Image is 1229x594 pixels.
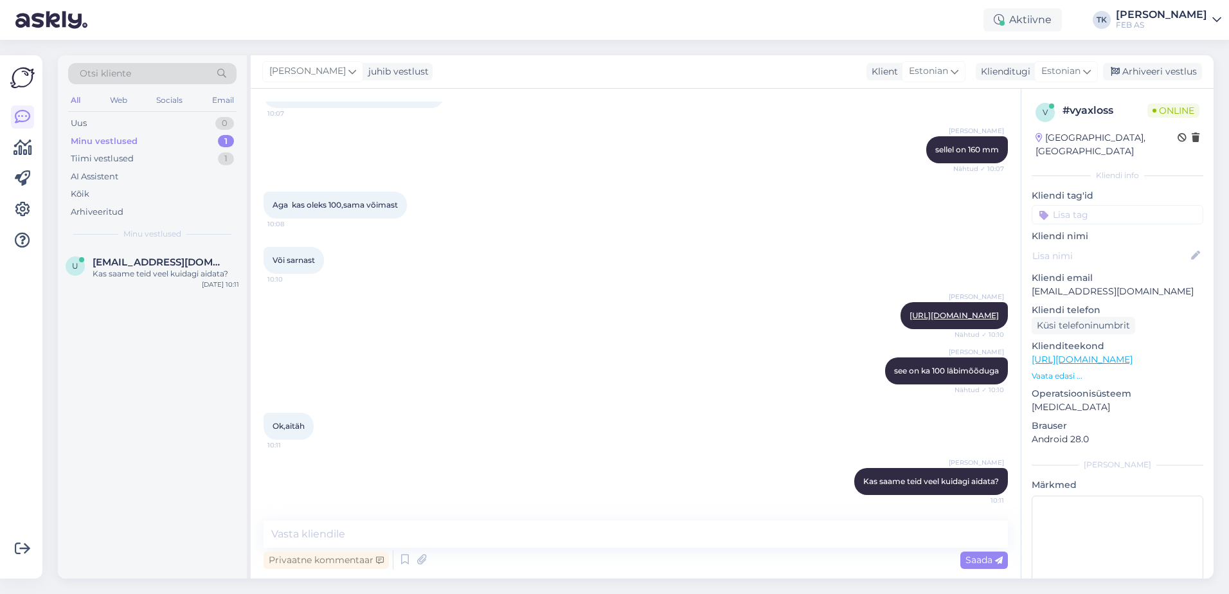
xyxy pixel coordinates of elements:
span: 10:11 [956,496,1004,505]
p: Operatsioonisüsteem [1032,387,1203,401]
div: Tiimi vestlused [71,152,134,165]
span: Estonian [909,64,948,78]
span: [PERSON_NAME] [949,126,1004,136]
span: Estonian [1041,64,1081,78]
span: Minu vestlused [123,228,181,240]
span: Online [1147,104,1199,118]
span: Aga kas oleks 100,sama võimast [273,200,398,210]
div: All [68,92,83,109]
div: [PERSON_NAME] [1032,459,1203,471]
div: Klient [866,65,898,78]
p: Klienditeekond [1032,339,1203,353]
div: FEB AS [1116,20,1207,30]
span: see on ka 100 läbimõõduga [894,366,999,375]
p: Android 28.0 [1032,433,1203,446]
p: Brauser [1032,419,1203,433]
div: TK [1093,11,1111,29]
span: 10:10 [267,274,316,284]
div: 1 [218,135,234,148]
span: v [1043,107,1048,117]
div: Kõik [71,188,89,201]
span: [PERSON_NAME] [269,64,346,78]
p: [MEDICAL_DATA] [1032,401,1203,414]
div: Web [107,92,130,109]
div: Arhiveeri vestlus [1103,63,1202,80]
p: Märkmed [1032,478,1203,492]
p: [EMAIL_ADDRESS][DOMAIN_NAME] [1032,285,1203,298]
span: Otsi kliente [80,67,131,80]
span: Saada [965,554,1003,566]
div: Aktiivne [983,8,1062,32]
a: [URL][DOMAIN_NAME] [1032,354,1133,365]
span: Kas saame teid veel kuidagi aidata? [863,476,999,486]
span: [PERSON_NAME] [949,458,1004,467]
span: [PERSON_NAME] [949,292,1004,301]
span: Nähtud ✓ 10:10 [955,385,1004,395]
img: Askly Logo [10,66,35,90]
input: Lisa nimi [1032,249,1189,263]
span: [PERSON_NAME] [949,347,1004,357]
span: Nähtud ✓ 10:10 [955,330,1004,339]
div: 0 [215,117,234,130]
p: Kliendi nimi [1032,230,1203,243]
div: [PERSON_NAME] [1116,10,1207,20]
span: Või sarnast [273,255,315,265]
a: [PERSON_NAME]FEB AS [1116,10,1221,30]
p: Kliendi tag'id [1032,189,1203,203]
div: Uus [71,117,87,130]
div: Kas saame teid veel kuidagi aidata? [93,268,239,280]
span: sellel on 160 mm [935,145,999,154]
span: 10:08 [267,219,316,229]
span: urmaskoppel@hotmail.com [93,256,226,268]
div: AI Assistent [71,170,118,183]
span: Ok,aitäh [273,421,305,431]
div: Minu vestlused [71,135,138,148]
div: juhib vestlust [363,65,429,78]
span: 10:07 [267,109,316,118]
p: Vaata edasi ... [1032,370,1203,382]
span: Nähtud ✓ 10:07 [953,164,1004,174]
span: 10:11 [267,440,316,450]
a: [URL][DOMAIN_NAME] [910,310,999,320]
div: Kliendi info [1032,170,1203,181]
input: Lisa tag [1032,205,1203,224]
p: Kliendi email [1032,271,1203,285]
div: Email [210,92,237,109]
div: Küsi telefoninumbrit [1032,317,1135,334]
div: Socials [154,92,185,109]
div: # vyaxloss [1063,103,1147,118]
span: u [72,261,78,271]
div: Arhiveeritud [71,206,123,219]
div: [GEOGRAPHIC_DATA], [GEOGRAPHIC_DATA] [1036,131,1178,158]
div: 1 [218,152,234,165]
div: [DATE] 10:11 [202,280,239,289]
p: Kliendi telefon [1032,303,1203,317]
div: Klienditugi [976,65,1030,78]
div: Privaatne kommentaar [264,552,389,569]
